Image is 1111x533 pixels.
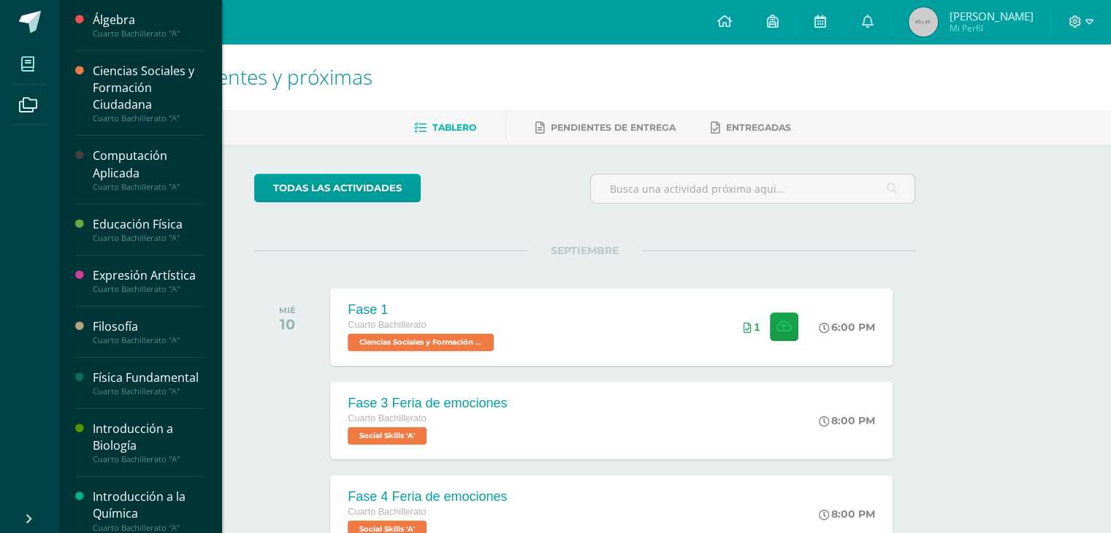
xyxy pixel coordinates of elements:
[348,427,427,445] span: Social Skills 'A'
[348,507,426,517] span: Cuarto Bachillerato
[93,12,204,39] a: ÁlgebraCuarto Bachillerato "A"
[93,147,204,181] div: Computación Aplicada
[819,321,875,334] div: 6:00 PM
[279,305,296,315] div: MIÉ
[432,122,476,133] span: Tablero
[93,113,204,123] div: Cuarto Bachillerato "A"
[93,318,204,335] div: Filosofía
[93,12,204,28] div: Álgebra
[93,216,204,243] a: Educación FísicaCuarto Bachillerato "A"
[819,507,875,521] div: 8:00 PM
[711,116,791,139] a: Entregadas
[254,174,421,202] a: todas las Actividades
[93,267,204,284] div: Expresión Artística
[93,267,204,294] a: Expresión ArtísticaCuarto Bachillerato "A"
[348,302,497,318] div: Fase 1
[551,122,676,133] span: Pendientes de entrega
[414,116,476,139] a: Tablero
[348,489,507,505] div: Fase 4 Feria de emociones
[348,334,494,351] span: Ciencias Sociales y Formación Ciudadana 'A'
[93,63,204,113] div: Ciencias Sociales y Formación Ciudadana
[76,63,373,91] span: Actividades recientes y próximas
[949,9,1033,23] span: [PERSON_NAME]
[93,233,204,243] div: Cuarto Bachillerato "A"
[591,175,915,203] input: Busca una actividad próxima aquí...
[93,28,204,39] div: Cuarto Bachillerato "A"
[93,523,204,533] div: Cuarto Bachillerato "A"
[527,244,642,257] span: SEPTIEMBRE
[93,369,204,386] div: Física Fundamental
[93,284,204,294] div: Cuarto Bachillerato "A"
[348,413,426,423] span: Cuarto Bachillerato
[348,396,507,411] div: Fase 3 Feria de emociones
[93,369,204,396] a: Física FundamentalCuarto Bachillerato "A"
[93,386,204,396] div: Cuarto Bachillerato "A"
[93,147,204,191] a: Computación AplicadaCuarto Bachillerato "A"
[726,122,791,133] span: Entregadas
[93,335,204,345] div: Cuarto Bachillerato "A"
[93,454,204,464] div: Cuarto Bachillerato "A"
[949,22,1033,34] span: Mi Perfil
[93,421,204,464] a: Introducción a BiologíaCuarto Bachillerato "A"
[93,488,204,522] div: Introducción a la Química
[754,321,760,333] span: 1
[743,321,760,333] div: Archivos entregados
[93,216,204,233] div: Educación Física
[819,414,875,427] div: 8:00 PM
[93,318,204,345] a: FilosofíaCuarto Bachillerato "A"
[93,182,204,192] div: Cuarto Bachillerato "A"
[93,421,204,454] div: Introducción a Biología
[348,320,426,330] span: Cuarto Bachillerato
[93,488,204,532] a: Introducción a la QuímicaCuarto Bachillerato "A"
[279,315,296,333] div: 10
[909,7,938,37] img: 45x45
[535,116,676,139] a: Pendientes de entrega
[93,63,204,123] a: Ciencias Sociales y Formación CiudadanaCuarto Bachillerato "A"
